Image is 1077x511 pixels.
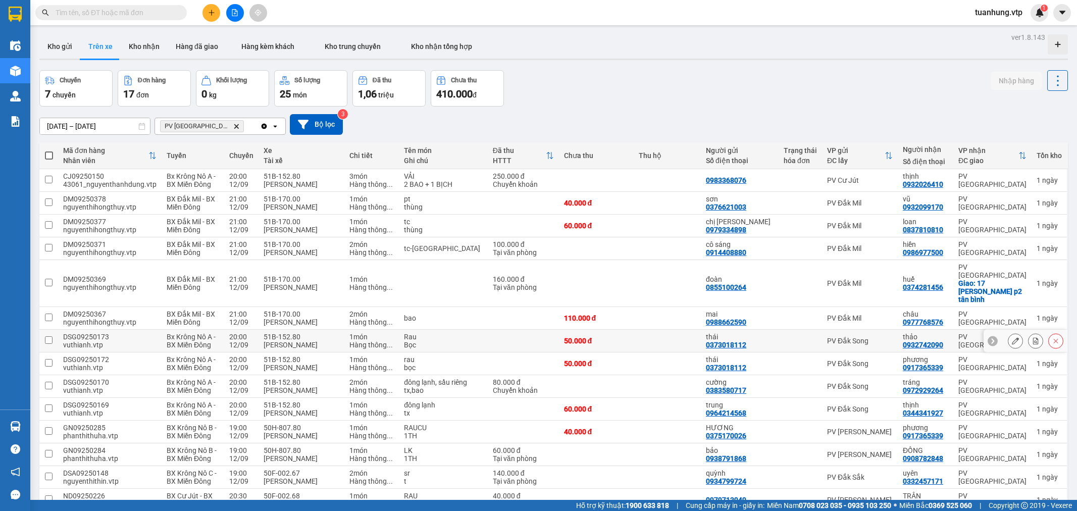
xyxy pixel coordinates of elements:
[903,240,948,248] div: hiền
[404,386,482,394] div: tx,bao
[1037,244,1062,252] div: 1
[473,91,477,99] span: đ
[706,386,746,394] div: 0383580717
[196,70,269,107] button: Khối lượng0kg
[958,157,1018,165] div: ĐC giao
[706,176,746,184] div: 0983368076
[706,146,774,155] div: Người gửi
[827,314,893,322] div: PV Đắk Mil
[10,116,21,127] img: solution-icon
[264,401,339,409] div: 51B-152.80
[229,203,253,211] div: 12/09
[493,275,554,283] div: 160.000 đ
[63,318,157,326] div: nguyenthihongthuy.vtp
[168,34,226,59] button: Hàng đã giao
[349,355,394,364] div: 1 món
[294,77,320,84] div: Số lượng
[264,318,339,326] div: [PERSON_NAME]
[953,142,1032,169] th: Toggle SortBy
[493,248,554,257] div: Tại văn phòng
[1042,314,1058,322] span: ngày
[264,409,339,417] div: [PERSON_NAME]
[903,283,943,291] div: 0374281456
[784,157,817,165] div: hóa đơn
[264,203,339,211] div: [PERSON_NAME]
[991,72,1042,90] button: Nhập hàng
[39,34,80,59] button: Kho gửi
[564,151,629,160] div: Chưa thu
[958,146,1018,155] div: VP nhận
[706,341,746,349] div: 0373018112
[39,70,113,107] button: Chuyến7chuyến
[903,341,943,349] div: 0932742090
[1037,405,1062,413] div: 1
[1042,360,1058,368] span: ngày
[10,66,21,76] img: warehouse-icon
[42,9,49,16] span: search
[404,314,482,322] div: bao
[63,240,157,248] div: DM09250371
[349,401,394,409] div: 1 món
[706,218,774,226] div: chị uyên
[264,333,339,341] div: 51B-152.80
[167,401,216,417] span: Bx Krông Nô A - BX Miền Đông
[167,333,216,349] span: Bx Krông Nô A - BX Miền Đông
[404,355,482,364] div: rau
[827,157,885,165] div: ĐC lấy
[63,203,157,211] div: nguyenthihongthuy.vtp
[63,226,157,234] div: nguyenthihongthuy.vtp
[1011,32,1045,43] div: ver 1.8.143
[349,151,394,160] div: Chi tiết
[349,409,394,417] div: Hàng thông thường
[165,122,229,130] span: PV Tân Bình
[903,158,948,166] div: Số điện thoại
[10,421,21,432] img: warehouse-icon
[903,310,948,318] div: châu
[387,283,393,291] span: ...
[1042,222,1058,230] span: ngày
[1042,176,1058,184] span: ngày
[493,283,554,291] div: Tại văn phòng
[241,42,294,50] span: Hàng kèm khách
[229,341,253,349] div: 12/09
[1042,279,1058,287] span: ngày
[264,195,339,203] div: 51B-170.00
[436,88,473,100] span: 410.000
[167,275,215,291] span: BX Đắk Mil - BX Miền Đông
[63,378,157,386] div: DSG09250170
[411,42,472,50] span: Kho nhận tổng hợp
[827,337,893,345] div: PV Đắk Song
[378,91,394,99] span: triệu
[229,310,253,318] div: 21:00
[118,70,191,107] button: Đơn hàng17đơn
[63,146,148,155] div: Mã đơn hàng
[10,40,21,51] img: warehouse-icon
[63,172,157,180] div: CJ09250150
[404,401,482,409] div: đông lạnh
[1053,4,1071,22] button: caret-down
[404,195,482,203] div: pt
[706,226,746,234] div: 0979334898
[264,157,339,165] div: Tài xế
[373,77,391,84] div: Đã thu
[349,386,394,394] div: Hàng thông thường
[229,333,253,341] div: 20:00
[387,341,393,349] span: ...
[167,378,216,394] span: Bx Krông Nô A - BX Miền Đông
[827,199,893,207] div: PV Đắk Mil
[903,355,948,364] div: phương
[431,70,504,107] button: Chưa thu410.000đ
[138,77,166,84] div: Đơn hàng
[325,42,381,50] span: Kho trung chuyển
[167,195,215,211] span: BX Đắk Mil - BX Miền Đông
[63,341,157,349] div: vuthianh.vtp
[564,314,629,322] div: 110.000 đ
[827,382,893,390] div: PV Đắk Song
[349,318,394,326] div: Hàng thông thường
[1042,5,1046,12] span: 1
[160,120,244,132] span: PV Tân Bình, close by backspace
[903,401,948,409] div: thịnh
[706,378,774,386] div: cường
[706,355,774,364] div: thái
[233,123,239,129] svg: Delete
